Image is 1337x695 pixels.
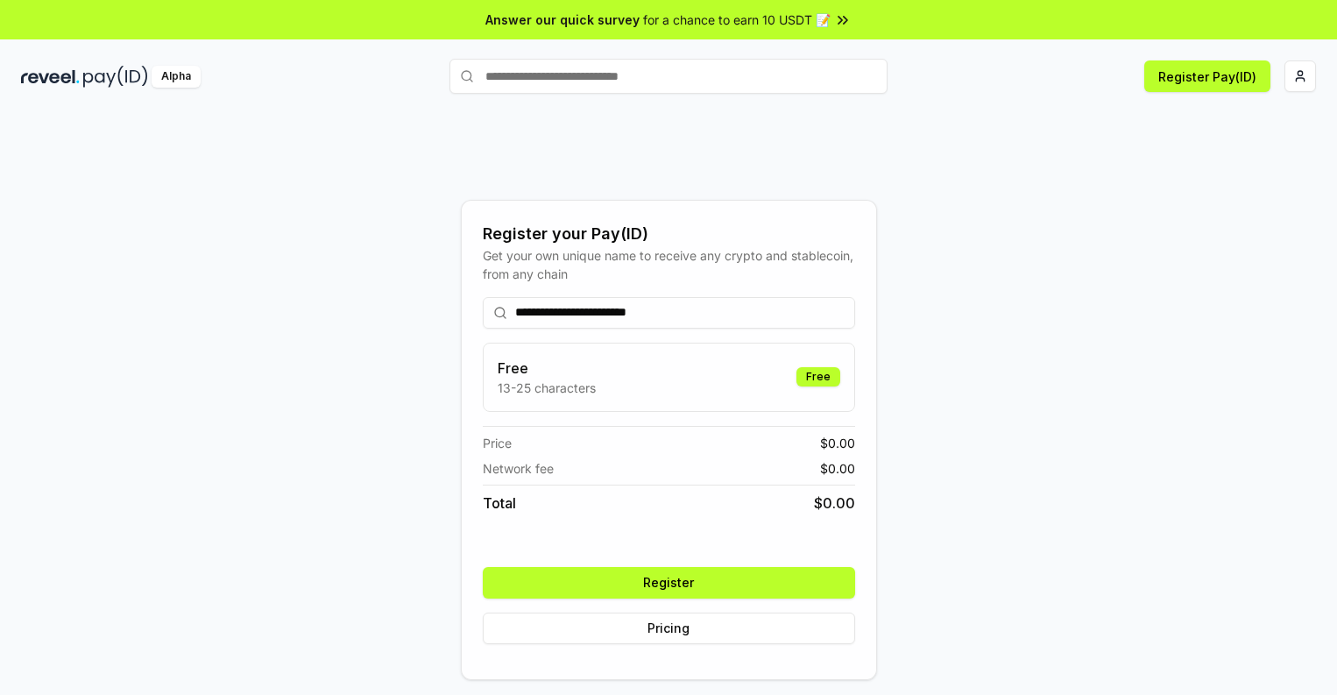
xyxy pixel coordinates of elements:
[796,367,840,387] div: Free
[814,493,855,514] span: $ 0.00
[498,358,596,379] h3: Free
[152,66,201,88] div: Alpha
[483,613,855,644] button: Pricing
[483,459,554,478] span: Network fee
[21,66,80,88] img: reveel_dark
[83,66,148,88] img: pay_id
[820,459,855,478] span: $ 0.00
[820,434,855,452] span: $ 0.00
[498,379,596,397] p: 13-25 characters
[485,11,640,29] span: Answer our quick survey
[483,567,855,599] button: Register
[483,222,855,246] div: Register your Pay(ID)
[643,11,831,29] span: for a chance to earn 10 USDT 📝
[1144,60,1270,92] button: Register Pay(ID)
[483,493,516,514] span: Total
[483,246,855,283] div: Get your own unique name to receive any crypto and stablecoin, from any chain
[483,434,512,452] span: Price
